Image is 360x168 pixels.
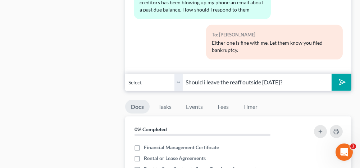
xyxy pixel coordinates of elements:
span: Financial Management Certificate [144,144,219,151]
div: To: [PERSON_NAME] [212,31,337,39]
a: Docs [125,100,150,114]
iframe: Intercom live chat [336,143,353,161]
strong: 0% Completed [135,126,167,132]
span: 1 [350,143,356,149]
span: Rental or Lease Agreements [144,155,206,162]
a: Events [180,100,209,114]
div: Either one is fine with me. Let them know you filed bankruptcy. [212,39,337,54]
a: Tasks [152,100,177,114]
input: Say something... [183,74,331,91]
a: Timer [237,100,263,114]
a: Fees [211,100,234,114]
